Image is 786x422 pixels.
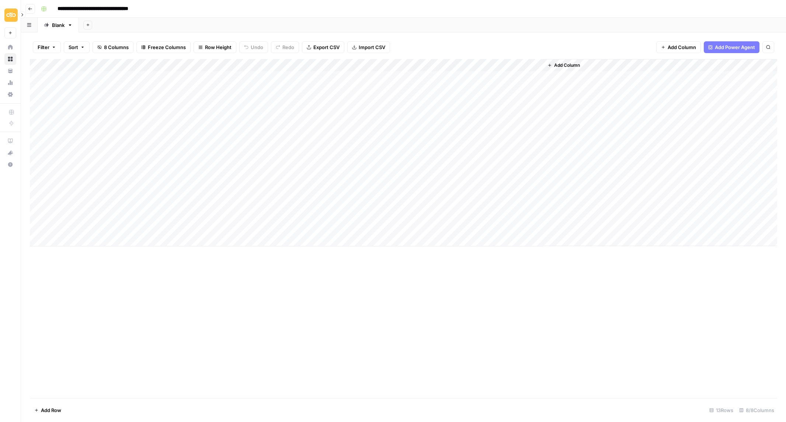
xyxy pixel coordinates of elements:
a: AirOps Academy [4,135,16,147]
span: Row Height [205,44,232,51]
button: Add Row [30,404,66,416]
button: Export CSV [302,41,344,53]
span: Add Power Agent [715,44,755,51]
button: Help + Support [4,159,16,170]
button: Add Column [545,60,583,70]
span: Filter [38,44,49,51]
a: Your Data [4,65,16,77]
button: Filter [33,41,61,53]
a: Browse [4,53,16,65]
div: Blank [52,21,65,29]
span: Add Column [668,44,696,51]
span: Sort [69,44,78,51]
button: Add Column [656,41,701,53]
span: Add Column [554,62,580,69]
button: Row Height [194,41,236,53]
a: Settings [4,89,16,100]
span: Add Row [41,407,61,414]
span: Export CSV [313,44,340,51]
div: 13 Rows [706,404,736,416]
img: Sinch Logo [4,8,18,22]
span: Import CSV [359,44,385,51]
button: Redo [271,41,299,53]
a: Blank [38,18,79,32]
a: Usage [4,77,16,89]
button: Freeze Columns [136,41,191,53]
button: What's new? [4,147,16,159]
span: Redo [282,44,294,51]
button: Import CSV [347,41,390,53]
div: 8/8 Columns [736,404,777,416]
a: Home [4,41,16,53]
button: 8 Columns [93,41,133,53]
span: Freeze Columns [148,44,186,51]
span: Undo [251,44,263,51]
button: Undo [239,41,268,53]
div: What's new? [5,147,16,158]
span: 8 Columns [104,44,129,51]
button: Workspace: Sinch [4,6,16,24]
button: Add Power Agent [704,41,759,53]
button: Sort [64,41,90,53]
